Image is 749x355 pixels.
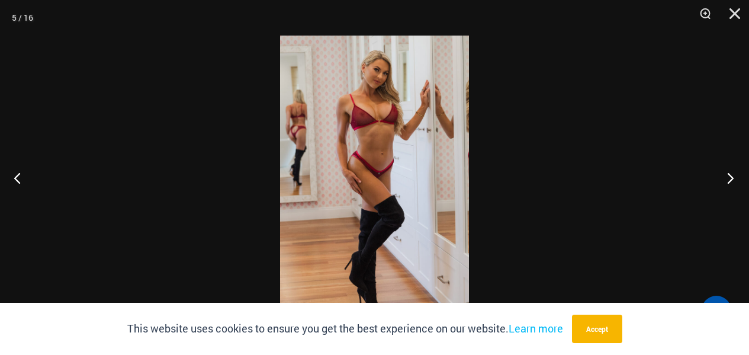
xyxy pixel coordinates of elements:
p: This website uses cookies to ensure you get the best experience on our website. [127,320,563,338]
div: 5 / 16 [12,9,33,27]
img: Guilty Pleasures Red 1045 Bra 6045 Thong 03 [280,36,469,319]
a: Learn more [509,321,563,335]
button: Next [705,148,749,207]
button: Accept [572,315,622,343]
